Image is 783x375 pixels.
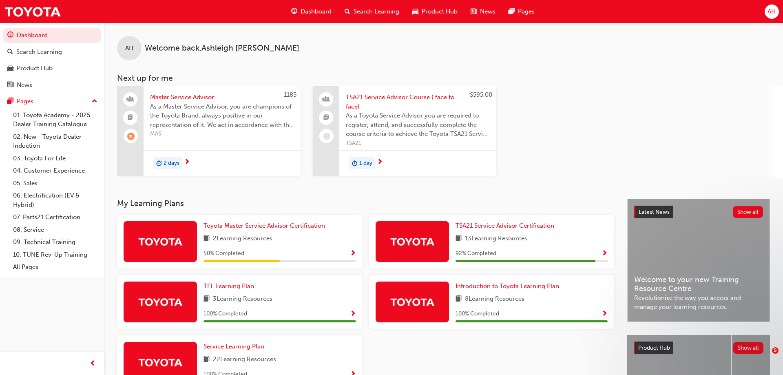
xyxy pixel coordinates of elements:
span: Toyota Master Service Advisor Certification [203,222,325,229]
button: Show all [733,206,763,218]
a: news-iconNews [464,3,502,20]
a: 10. TUNE Rev-Up Training [10,249,101,261]
img: Trak [4,2,61,21]
button: Pages [3,94,101,109]
span: search-icon [345,7,350,17]
iframe: Intercom live chat [755,347,775,367]
a: Dashboard [3,28,101,43]
a: Product Hub [3,61,101,76]
span: Show Progress [602,250,608,257]
span: Revolutionise the way you access and manage your learning resources. [634,293,763,312]
span: news-icon [7,82,13,89]
a: car-iconProduct Hub [406,3,464,20]
span: next-icon [377,159,383,166]
div: News [17,80,32,90]
span: Pages [518,7,535,16]
span: book-icon [456,294,462,304]
span: As a Toyota Service Advisor you are required to register, attend, and successfully complete the c... [346,111,490,139]
span: TSA21 [346,139,490,148]
span: 92 % Completed [456,249,496,258]
span: Latest News [639,209,670,215]
button: Show Progress [350,249,356,259]
a: 04. Customer Experience [10,164,101,177]
span: booktick-icon [128,113,133,123]
a: 05. Sales [10,177,101,190]
div: Search Learning [16,47,62,57]
span: TFL Learning Plan [203,282,254,290]
span: MAS [150,129,294,139]
img: Trak [390,295,435,309]
a: All Pages [10,261,101,273]
a: Toyota Master Service Advisor Certification [203,221,328,231]
span: Dashboard [301,7,332,16]
span: news-icon [471,7,477,17]
span: TSA21 Service Advisor Course ( face to face) [346,93,490,111]
a: $595.00TSA21 Service Advisor Course ( face to face)As a Toyota Service Advisor you are required t... [313,86,496,176]
a: Service Learning Plan [203,342,268,351]
span: car-icon [7,65,13,72]
a: TFL Learning Plan [203,282,257,291]
span: book-icon [203,294,210,304]
img: Trak [138,295,183,309]
span: people-icon [128,94,133,105]
span: AH [125,44,133,53]
span: pages-icon [509,7,515,17]
h3: My Learning Plans [117,199,614,208]
span: Show Progress [350,250,356,257]
span: pages-icon [7,98,13,105]
span: Welcome to your new Training Resource Centre [634,275,763,293]
span: Show Progress [602,311,608,318]
button: Show Progress [602,309,608,319]
img: Trak [138,234,183,249]
a: Latest NewsShow allWelcome to your new Training Resource CentreRevolutionise the way you access a... [627,199,770,322]
span: Show Progress [350,311,356,318]
span: next-icon [184,159,190,166]
span: 8 Learning Resources [465,294,524,304]
span: guage-icon [291,7,297,17]
a: 06. Electrification (EV & Hybrid) [10,189,101,211]
span: duration-icon [156,158,162,169]
span: Service Learning Plan [203,343,264,350]
span: Introduction to Toyota Learning Plan [456,282,559,290]
span: Product Hub [422,7,458,16]
span: learningRecordVerb_ABSENT-icon [127,133,135,140]
span: $595.00 [470,91,492,98]
span: book-icon [456,234,462,244]
button: Show Progress [602,249,608,259]
span: TSA21 Service Advisor Certification [456,222,554,229]
div: Pages [17,97,33,106]
span: Welcome back , Ashleigh [PERSON_NAME] [145,44,299,53]
span: prev-icon [90,359,96,369]
span: booktick-icon [323,113,329,123]
span: 13 Learning Resources [465,234,527,244]
span: 100 % Completed [456,309,499,319]
a: 02. New - Toyota Dealer Induction [10,131,101,152]
span: book-icon [203,355,210,365]
span: 2 days [164,159,179,168]
span: book-icon [203,234,210,244]
a: TSA21 Service Advisor Certification [456,221,557,231]
span: 5 [772,347,779,354]
span: AH [768,7,776,16]
a: 01. Toyota Academy - 2025 Dealer Training Catalogue [10,109,101,131]
span: 1185 [284,91,296,98]
span: people-icon [323,94,329,105]
span: As a Master Service Advisor, you are champions of the Toyota Brand, always positive in our repres... [150,102,294,130]
img: Trak [390,234,435,249]
button: AH [765,4,779,19]
img: Trak [138,355,183,369]
span: 1 day [359,159,372,168]
span: News [480,7,495,16]
a: News [3,78,101,93]
a: search-iconSearch Learning [338,3,406,20]
span: 2 Learning Resources [213,234,272,244]
a: 07. Parts21 Certification [10,211,101,224]
a: 1185Master Service AdvisorAs a Master Service Advisor, you are champions of the Toyota Brand, alw... [117,86,301,176]
button: DashboardSearch LearningProduct HubNews [3,26,101,94]
span: 22 Learning Resources [213,355,276,365]
a: guage-iconDashboard [285,3,338,20]
a: 09. Technical Training [10,236,101,249]
a: 03. Toyota For Life [10,152,101,165]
